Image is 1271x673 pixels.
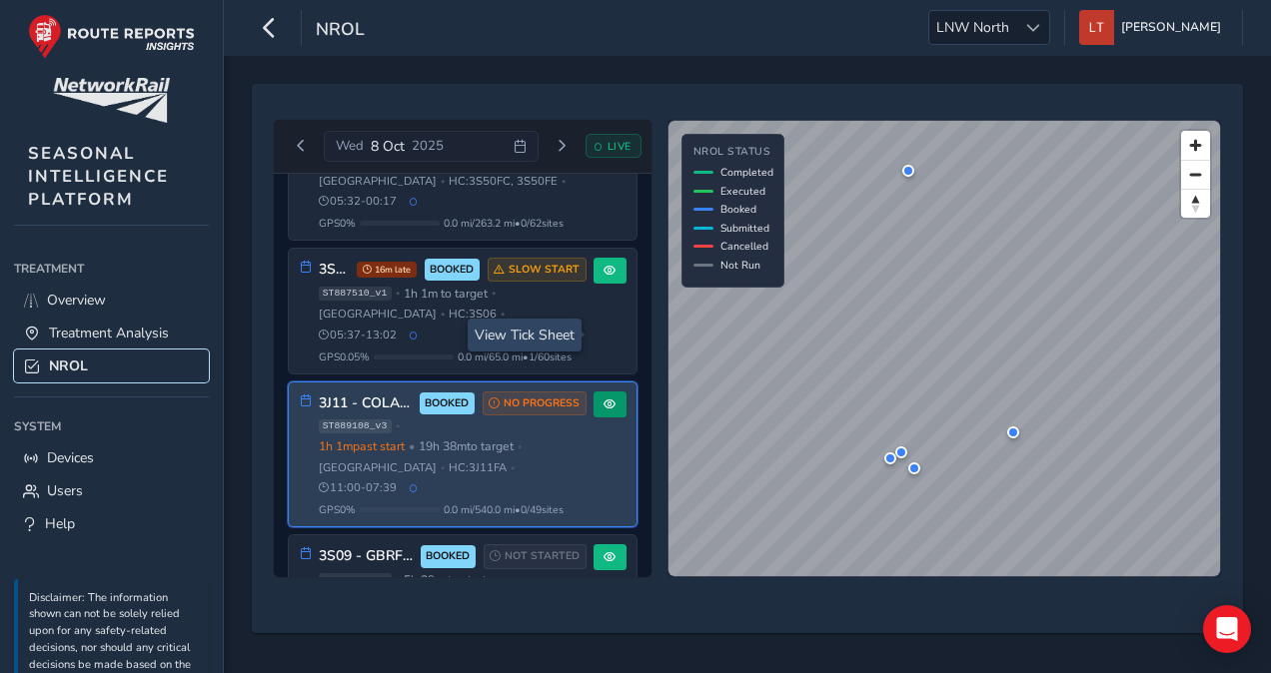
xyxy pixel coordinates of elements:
[441,309,445,320] span: •
[693,146,773,159] h4: NROL Status
[14,474,209,507] a: Users
[319,573,392,587] span: ST888979_v1
[1079,10,1114,45] img: diamond-layout
[319,460,437,475] span: [GEOGRAPHIC_DATA]
[1181,131,1210,160] button: Zoom in
[28,142,169,211] span: SEASONAL INTELLIGENCE PLATFORM
[458,349,572,364] span: 0.0 mi / 65.0 mi • 1 / 60 sites
[404,286,488,302] span: 1h 1m to target
[449,174,558,189] span: HC: 3S50FC, 3S50FE
[396,575,400,586] span: •
[412,137,444,155] span: 2025
[505,548,580,564] span: NOT STARTED
[336,137,364,155] span: Wed
[444,502,564,517] span: 0.0 mi / 540.0 mi • 0 / 49 sites
[319,194,398,209] span: 05:32 - 00:17
[449,307,497,322] span: HC: 3S06
[491,575,495,586] span: •
[14,349,209,382] a: NROL
[319,395,413,412] h3: 3J11 - COLAS Lancs & Cumbria
[441,462,445,473] span: •
[1203,605,1251,653] div: Open Intercom Messenger
[319,502,356,517] span: GPS 0 %
[929,11,1016,44] span: LNW North
[28,14,195,59] img: rr logo
[14,317,209,349] a: Treatment Analysis
[47,291,106,310] span: Overview
[396,420,400,431] span: •
[316,17,365,45] span: NROL
[319,548,414,565] h3: 3S09 - GBRF Manchester West/[GEOGRAPHIC_DATA]
[449,460,507,475] span: HC: 3J11FA
[53,78,170,123] img: customer logo
[430,262,474,278] span: BOOKED
[14,507,209,540] a: Help
[14,441,209,474] a: Devices
[546,134,579,159] button: Next day
[319,216,356,231] span: GPS 0 %
[419,438,514,454] span: 19h 38m to target
[425,395,469,411] span: BOOKED
[511,462,515,473] span: •
[562,176,566,187] span: •
[319,307,437,322] span: [GEOGRAPHIC_DATA]
[45,514,75,533] span: Help
[720,165,773,180] span: Completed
[720,239,768,254] span: Cancelled
[518,441,522,452] span: •
[47,448,94,467] span: Devices
[319,349,370,364] span: GPS 0.05 %
[668,121,1221,577] canvas: Map
[404,572,487,588] span: 5h 39m to start
[426,548,470,564] span: BOOKED
[285,134,318,159] button: Previous day
[319,174,437,189] span: [GEOGRAPHIC_DATA]
[319,438,405,454] span: 1h 1m past start
[720,184,765,199] span: Executed
[509,262,580,278] span: SLOW START
[14,254,209,284] div: Treatment
[720,258,760,273] span: Not Run
[319,262,350,279] h3: 3S06 - GBRF Merseyrail - AM Wirral
[319,287,392,301] span: ST887510_v1
[396,288,400,299] span: •
[608,139,632,154] span: LIVE
[501,309,505,320] span: •
[319,419,392,433] span: ST889108_v3
[492,288,496,299] span: •
[319,480,398,495] span: 11:00 - 07:39
[720,202,756,217] span: Booked
[371,137,405,156] span: 8 Oct
[1121,10,1221,45] span: [PERSON_NAME]
[319,328,398,342] span: 05:37 - 13:02
[441,176,445,187] span: •
[1079,10,1228,45] button: [PERSON_NAME]
[47,481,83,500] span: Users
[1181,189,1210,218] button: Reset bearing to north
[357,262,417,278] span: 16m late
[444,216,564,231] span: 0.0 mi / 263.2 mi • 0 / 62 sites
[49,356,88,375] span: NROL
[720,221,769,236] span: Submitted
[14,411,209,441] div: System
[14,284,209,317] a: Overview
[49,324,169,342] span: Treatment Analysis
[1181,160,1210,189] button: Zoom out
[504,395,580,411] span: NO PROGRESS
[409,438,415,454] span: •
